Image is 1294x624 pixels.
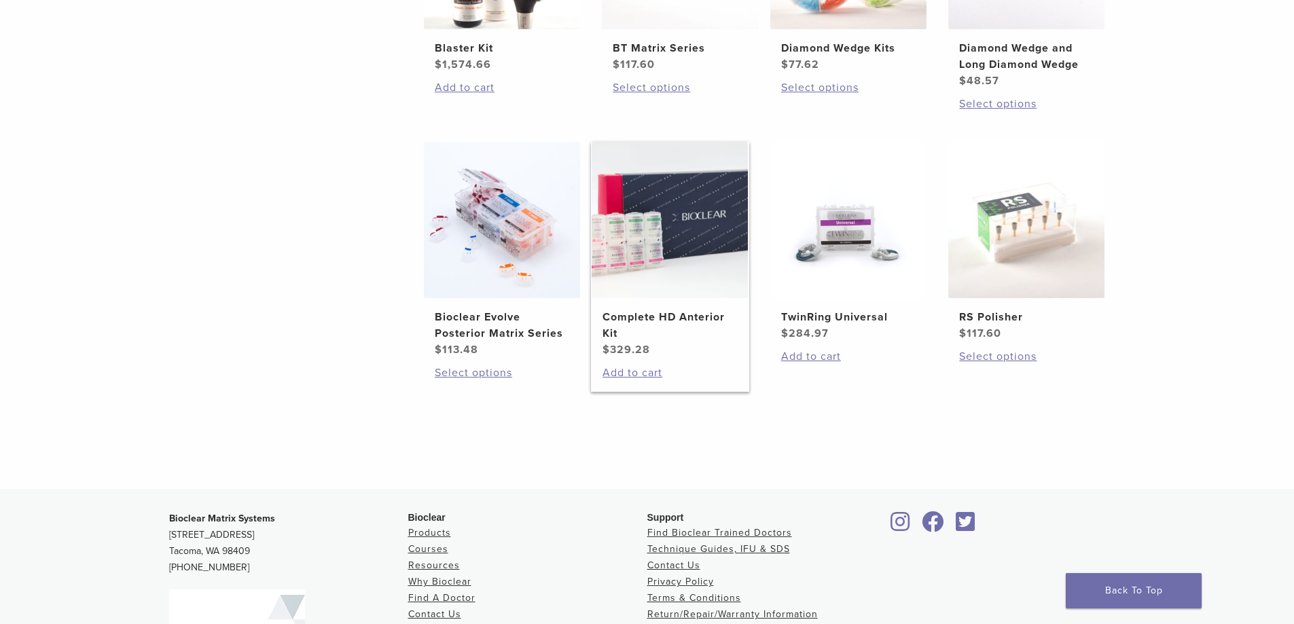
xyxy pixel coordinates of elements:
[781,309,916,325] h2: TwinRing Universal
[959,74,967,88] span: $
[886,519,915,533] a: Bioclear
[408,527,451,538] a: Products
[169,511,408,576] p: [STREET_ADDRESS] Tacoma, WA 98409 [PHONE_NUMBER]
[424,142,580,298] img: Bioclear Evolve Posterior Matrix Series
[408,592,475,604] a: Find A Doctor
[613,58,655,71] bdi: 117.60
[647,512,684,523] span: Support
[781,327,789,340] span: $
[647,559,700,571] a: Contact Us
[435,343,478,356] bdi: 113.48
[781,348,916,365] a: Add to cart: “TwinRing Universal”
[603,343,610,356] span: $
[435,343,442,356] span: $
[408,543,448,555] a: Courses
[952,519,980,533] a: Bioclear
[423,142,581,358] a: Bioclear Evolve Posterior Matrix SeriesBioclear Evolve Posterior Matrix Series $113.48
[647,608,818,620] a: Return/Repair/Warranty Information
[603,343,650,356] bdi: 329.28
[647,527,792,538] a: Find Bioclear Trained Doctors
[647,543,790,555] a: Technique Guides, IFU & SDS
[770,142,927,298] img: TwinRing Universal
[603,309,737,342] h2: Complete HD Anterior Kit
[781,58,819,71] bdi: 77.62
[647,592,741,604] a: Terms & Conditions
[435,309,569,342] h2: Bioclear Evolve Posterior Matrix Series
[408,608,461,620] a: Contact Us
[781,327,829,340] bdi: 284.97
[959,96,1094,112] a: Select options for “Diamond Wedge and Long Diamond Wedge”
[647,576,714,587] a: Privacy Policy
[770,142,928,342] a: TwinRing UniversalTwinRing Universal $284.97
[435,58,442,71] span: $
[781,40,916,56] h2: Diamond Wedge Kits
[959,309,1094,325] h2: RS Polisher
[408,576,471,587] a: Why Bioclear
[408,559,460,571] a: Resources
[603,365,737,381] a: Add to cart: “Complete HD Anterior Kit”
[781,79,916,96] a: Select options for “Diamond Wedge Kits”
[435,365,569,381] a: Select options for “Bioclear Evolve Posterior Matrix Series”
[959,348,1094,365] a: Select options for “RS Polisher”
[591,142,749,358] a: Complete HD Anterior KitComplete HD Anterior Kit $329.28
[959,327,967,340] span: $
[918,519,949,533] a: Bioclear
[592,142,748,298] img: Complete HD Anterior Kit
[959,74,999,88] bdi: 48.57
[435,58,491,71] bdi: 1,574.66
[613,40,747,56] h2: BT Matrix Series
[948,142,1106,342] a: RS PolisherRS Polisher $117.60
[408,512,446,523] span: Bioclear
[435,40,569,56] h2: Blaster Kit
[1066,573,1202,608] a: Back To Top
[613,79,747,96] a: Select options for “BT Matrix Series”
[948,142,1104,298] img: RS Polisher
[959,327,1001,340] bdi: 117.60
[959,40,1094,73] h2: Diamond Wedge and Long Diamond Wedge
[169,513,275,524] strong: Bioclear Matrix Systems
[435,79,569,96] a: Add to cart: “Blaster Kit”
[613,58,620,71] span: $
[781,58,789,71] span: $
